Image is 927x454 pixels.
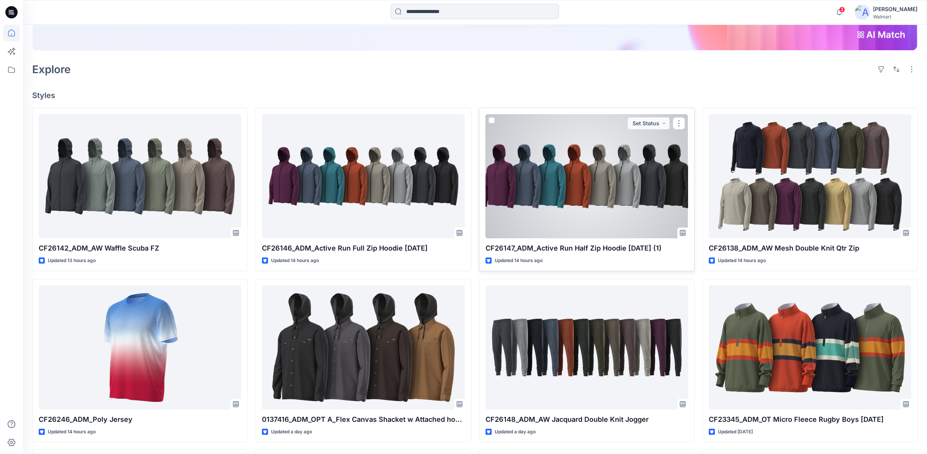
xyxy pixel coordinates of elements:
a: CF26146_ADM_Active Run Full Zip Hoodie 30SEP25 [262,114,464,238]
div: Walmart [873,14,917,20]
a: 0137416_ADM_OPT A_Flex Canvas Shacket w Attached hooded Fleece Bib 21OCT23 [262,285,464,410]
p: Updated 14 hours ago [718,257,766,265]
p: CF26142_ADM_AW Waffle Scuba FZ [39,243,241,254]
a: CF26246_ADM_Poly Jersey [39,285,241,410]
p: Updated 13 hours ago [48,257,96,265]
p: CF26146_ADM_Active Run Full Zip Hoodie [DATE] [262,243,464,254]
p: Updated a day ago [495,428,536,436]
p: CF26148_ADM_AW Jacquard Double Knit Jogger [486,414,688,425]
a: CF26148_ADM_AW Jacquard Double Knit Jogger [486,285,688,410]
p: 0137416_ADM_OPT A_Flex Canvas Shacket w Attached hooded Fleece Bib [DATE] [262,414,464,425]
a: CF26138_ADM_AW Mesh Double Knit Qtr Zip [709,114,911,238]
p: CF26138_ADM_AW Mesh Double Knit Qtr Zip [709,243,911,254]
a: CF26147_ADM_Active Run Half Zip Hoodie 30SEP25 (1) [486,114,688,238]
h4: Styles [32,91,918,100]
p: CF23345_ADM_OT Micro Fleece Rugby Boys [DATE] [709,414,911,425]
h2: Explore [32,63,71,75]
p: Updated a day ago [271,428,312,436]
p: CF26147_ADM_Active Run Half Zip Hoodie [DATE] (1) [486,243,688,254]
p: Updated 14 hours ago [48,428,96,436]
a: CF23345_ADM_OT Micro Fleece Rugby Boys 25SEP25 [709,285,911,410]
p: CF26246_ADM_Poly Jersey [39,414,241,425]
img: avatar [855,5,870,20]
div: [PERSON_NAME] [873,5,917,14]
p: Updated 14 hours ago [271,257,319,265]
p: Updated [DATE] [718,428,753,436]
a: CF26142_ADM_AW Waffle Scuba FZ [39,114,241,238]
span: 3 [839,7,845,13]
p: Updated 14 hours ago [495,257,543,265]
